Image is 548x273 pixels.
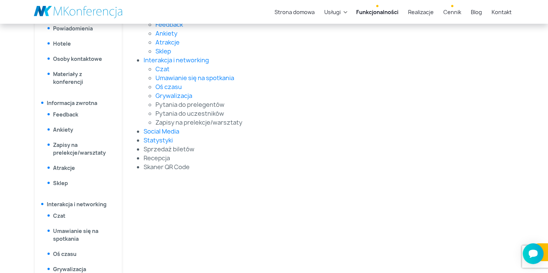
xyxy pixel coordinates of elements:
[53,126,73,133] a: Ankiety
[155,29,177,37] a: Ankiety
[440,5,464,19] a: Cennik
[53,25,93,32] a: Powiadomienia
[53,111,78,118] a: Feedback
[155,109,490,118] li: Pytania do uczestników
[144,56,209,64] a: Interakcja i networking
[53,164,75,171] a: Atrakcje
[47,99,97,106] a: Informacja zwrotna
[53,266,86,273] a: Grywalizacja
[144,136,173,144] a: Statystyki
[155,74,234,82] a: Umawianie się na spotkania
[272,5,318,19] a: Strona domowa
[405,5,437,19] a: Realizacje
[155,83,182,91] a: Oś czasu
[468,5,485,19] a: Blog
[53,141,106,156] a: Zapisy na prelekcje/warsztaty
[353,5,401,19] a: Funkcjonalności
[155,20,183,29] a: Feedback
[489,5,515,19] a: Kontakt
[53,70,83,85] a: Materiały z konferencji
[53,55,102,62] a: Osoby kontaktowe
[321,5,344,19] a: Usługi
[53,40,71,47] a: Hotele
[53,250,76,257] a: Oś czasu
[144,162,490,171] li: Skaner QR Code
[155,47,171,55] a: Sklep
[155,38,180,46] a: Atrakcje
[53,180,68,187] a: Sklep
[53,227,98,242] a: Umawianie się na spotkania
[47,201,106,208] a: Interakcja i networking
[523,243,544,264] iframe: Smartsupp widget button
[155,65,170,73] a: Czat
[144,145,490,154] li: Sprzedaż biletów
[155,118,490,127] li: Zapisy na prelekcje/warsztaty
[155,100,490,109] li: Pytania do prelegentów
[155,92,192,100] a: Grywalizacja
[144,127,179,135] a: Social Media
[53,212,65,219] a: Czat
[144,154,490,162] li: Recepcja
